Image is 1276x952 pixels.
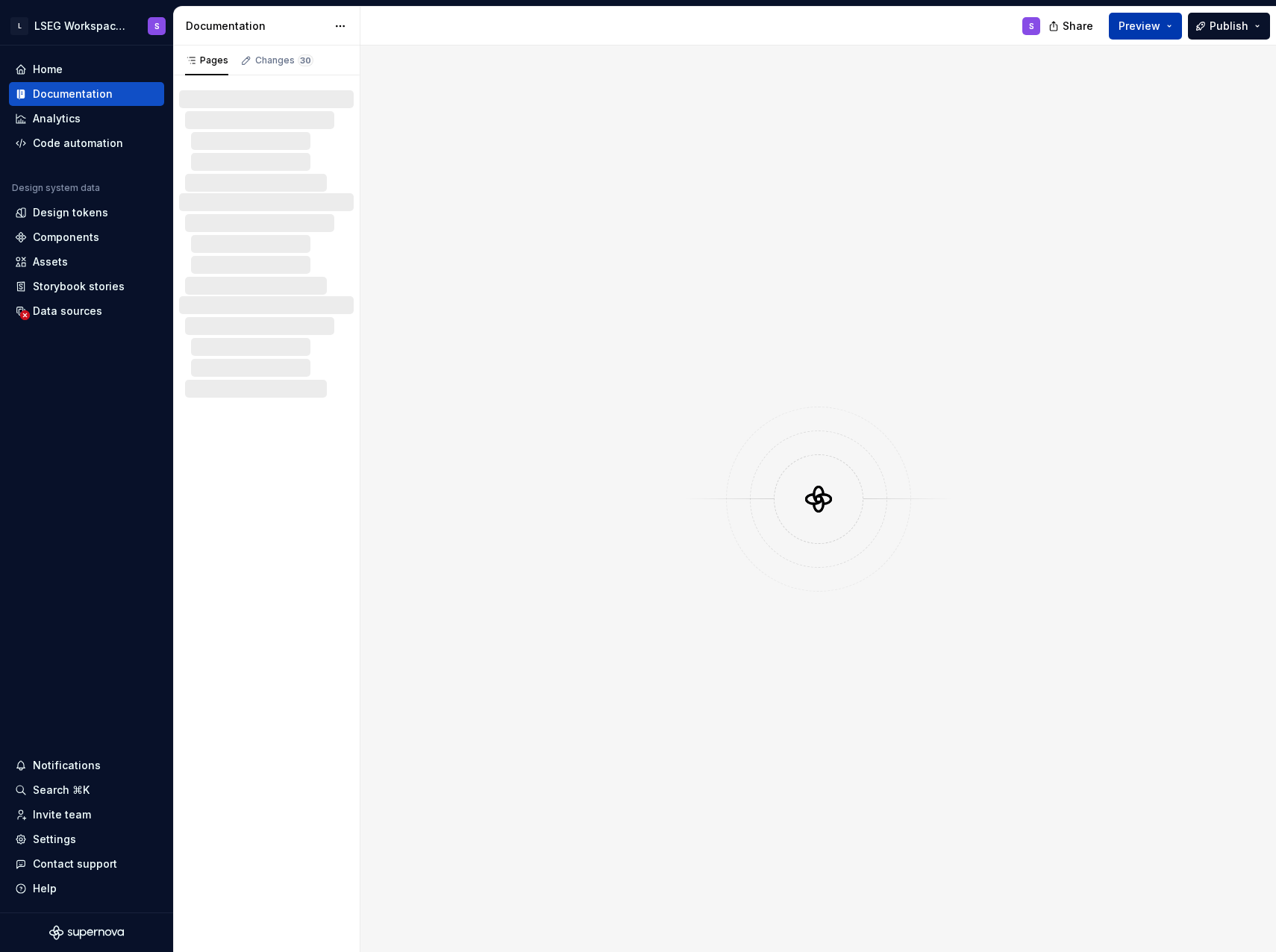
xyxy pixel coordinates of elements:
a: Invite team [9,803,164,827]
a: Storybook stories [9,275,164,298]
div: Design system data [12,182,100,194]
button: LLSEG Workspace Design SystemS [3,10,170,42]
div: S [154,20,160,32]
a: Documentation [9,82,164,106]
div: Documentation [186,19,327,34]
div: Code automation [33,136,123,151]
div: Help [33,881,57,896]
a: Assets [9,250,164,274]
div: Documentation [33,87,113,101]
div: Invite team [33,807,91,822]
svg: Supernova Logo [49,925,124,940]
a: Code automation [9,131,164,155]
a: Data sources [9,299,164,323]
span: Share [1063,19,1093,34]
div: Notifications [33,758,101,773]
div: Contact support [33,857,117,871]
div: Components [33,230,99,245]
span: 30 [298,54,313,66]
a: Components [9,225,164,249]
button: Preview [1109,13,1182,40]
a: Settings [9,827,164,851]
div: Home [33,62,63,77]
a: Analytics [9,107,164,131]
a: Home [9,57,164,81]
div: Search ⌘K [33,783,90,798]
button: Help [9,877,164,901]
div: S [1029,20,1034,32]
div: Storybook stories [33,279,125,294]
button: Contact support [9,852,164,876]
a: Design tokens [9,201,164,225]
div: LSEG Workspace Design System [34,19,130,34]
button: Share [1041,13,1103,40]
div: Settings [33,832,76,847]
div: Data sources [33,304,102,319]
span: Publish [1210,19,1248,34]
div: Assets [33,254,68,269]
button: Search ⌘K [9,778,164,802]
div: Design tokens [33,205,108,220]
button: Notifications [9,754,164,777]
div: L [10,17,28,35]
div: Pages [185,54,228,66]
div: Analytics [33,111,81,126]
span: Preview [1119,19,1160,34]
button: Publish [1188,13,1270,40]
div: Changes [255,54,313,66]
